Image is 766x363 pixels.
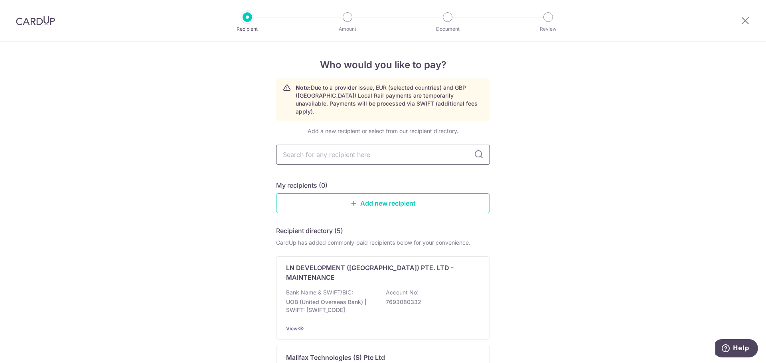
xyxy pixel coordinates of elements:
p: Malifax Technologies (S) Pte Ltd [286,353,385,362]
img: CardUp [16,16,55,26]
iframe: Opens a widget where you can find more information [715,339,758,359]
div: CardUp has added commonly-paid recipients below for your convenience. [276,239,490,247]
p: UOB (United Overseas Bank) | SWIFT: [SWIFT_CODE] [286,298,375,314]
p: Account No: [386,288,419,296]
p: 7693080332 [386,298,475,306]
p: Review [519,25,578,33]
p: LN DEVELOPMENT ([GEOGRAPHIC_DATA]) PTE. LTD - MAINTENANCE [286,263,470,282]
a: View [286,326,298,332]
p: Recipient [218,25,277,33]
p: Document [418,25,477,33]
h5: Recipient directory (5) [276,226,343,235]
div: Add a new recipient or select from our recipient directory. [276,127,490,135]
p: Bank Name & SWIFT/BIC: [286,288,353,296]
input: Search for any recipient here [276,145,490,165]
p: Amount [318,25,377,33]
h5: My recipients (0) [276,181,328,190]
a: Add new recipient [276,193,490,213]
p: Due to a provider issue, EUR (selected countries) and GBP ([GEOGRAPHIC_DATA]) Local Rail payments... [296,84,483,116]
h4: Who would you like to pay? [276,58,490,72]
strong: Note: [296,84,311,91]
